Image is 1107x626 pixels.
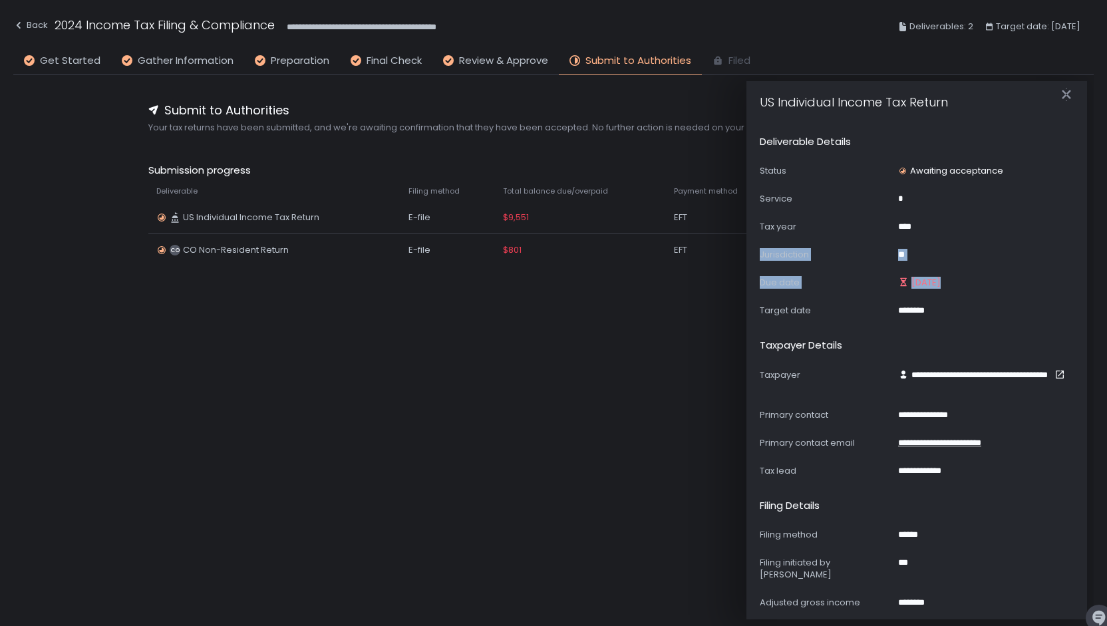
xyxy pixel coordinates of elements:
div: Service [760,193,893,205]
div: Target date [760,305,893,317]
span: Deliverable [156,186,198,196]
div: Jurisdiction [760,249,893,261]
span: US Individual Income Tax Return [183,212,319,224]
span: Your tax returns have been submitted, and we're awaiting confirmation that they have been accepte... [148,122,959,134]
div: Filing initiated by [PERSON_NAME] [760,557,893,581]
span: Deliverables: 2 [909,19,973,35]
div: Primary contact [760,409,893,421]
div: Due date [760,277,893,289]
div: Taxpayer [760,369,893,381]
div: E-file [408,212,487,224]
div: Primary contact email [760,437,893,449]
span: Submit to Authorities [585,53,691,69]
span: Submission progress [148,163,959,178]
div: Filing method [760,529,893,541]
span: Filing method [408,186,460,196]
h2: Deliverable details [760,134,851,150]
div: Back [13,17,48,33]
span: Gather Information [138,53,234,69]
span: Filed [728,53,750,69]
span: Final Check [367,53,422,69]
span: Preparation [271,53,329,69]
span: Get Started [40,53,100,69]
span: $9,551 [503,212,529,224]
div: Status [760,165,893,177]
span: CO Non-Resident Return [183,244,289,256]
h1: 2024 Income Tax Filing & Compliance [55,16,275,34]
div: Adjusted gross income [760,597,893,609]
div: Tax lead [760,465,893,477]
span: EFT [674,244,687,256]
div: Awaiting acceptance [898,165,1003,177]
div: E-file [408,244,487,256]
div: Tax year [760,221,893,233]
span: Payment method [674,186,738,196]
h1: US Individual Income Tax Return [760,77,948,111]
button: Back [13,16,48,38]
span: Target date: [DATE] [996,19,1080,35]
span: EFT [674,212,687,224]
span: $801 [503,244,522,256]
span: Review & Approve [459,53,548,69]
h2: Taxpayer details [760,338,842,353]
span: [DATE] [911,277,941,289]
span: Submit to Authorities [164,101,289,119]
text: CO [170,246,180,254]
span: Total balance due/overpaid [503,186,608,196]
h2: Filing details [760,498,820,514]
